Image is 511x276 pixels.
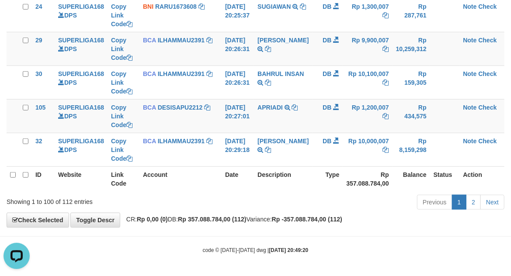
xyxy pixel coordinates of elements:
a: Copy Link Code [111,138,132,162]
td: Rp 434,575 [393,99,430,133]
a: SUPERLIGA168 [58,138,104,145]
span: BCA [143,104,156,111]
td: Rp 159,305 [393,66,430,99]
a: Copy ILHAMMAU2391 to clipboard [206,138,212,145]
td: [DATE] 20:29:18 [222,133,254,166]
a: Copy RIDAL RAMADHAN to clipboard [265,45,271,52]
span: DB [323,37,331,44]
a: Check [479,70,497,77]
th: Account [139,166,222,191]
a: Copy Link Code [111,104,132,128]
a: ILHAMMAU2391 [158,37,205,44]
a: APRIADI [257,104,283,111]
th: Status [430,166,460,191]
a: SUPERLIGA168 [58,104,104,111]
th: Link Code [108,166,139,191]
td: [DATE] 20:26:31 [222,66,254,99]
th: Website [55,166,108,191]
a: [PERSON_NAME] [257,37,309,44]
a: Copy DESISAPU2212 to clipboard [204,104,210,111]
td: DPS [55,99,108,133]
span: DB [323,104,331,111]
a: Copy Link Code [111,70,132,95]
span: 24 [35,3,42,10]
a: Copy ILHAMMAU2391 to clipboard [206,70,212,77]
a: Copy APRIADI to clipboard [292,104,298,111]
span: BCA [143,37,156,44]
a: Copy Link Code [111,37,132,61]
a: Copy SUGIAWAN to clipboard [300,3,306,10]
span: 32 [35,138,42,145]
span: DB [323,138,331,145]
td: DPS [55,66,108,99]
a: SUPERLIGA168 [58,3,104,10]
span: 30 [35,70,42,77]
a: DESISAPU2212 [158,104,203,111]
a: Copy ILHAMMAU2391 to clipboard [206,37,212,44]
a: Note [463,37,476,44]
span: CR: DB: Variance: [122,216,342,223]
span: BNI [143,3,153,10]
strong: Rp 0,00 (0) [137,216,168,223]
a: Check [479,138,497,145]
a: Check Selected [7,213,69,228]
a: SUPERLIGA168 [58,70,104,77]
a: Copy RIAN FRIANGKI to clipboard [265,146,271,153]
a: Note [463,104,476,111]
a: Copy Rp 10,000,007 to clipboard [383,146,389,153]
a: Copy Rp 10,100,007 to clipboard [383,79,389,86]
small: code © [DATE]-[DATE] dwg | [203,247,309,253]
button: Open LiveChat chat widget [3,3,30,30]
a: Note [463,70,476,77]
div: Showing 1 to 100 of 112 entries [7,194,206,206]
strong: [DATE] 20:49:20 [269,247,308,253]
span: BCA [143,138,156,145]
th: Type [313,166,343,191]
a: Note [463,138,476,145]
a: Copy Link Code [111,3,132,28]
a: 2 [466,195,481,210]
span: 105 [35,104,45,111]
span: BCA [143,70,156,77]
a: BAHRUL INSAN [257,70,304,77]
th: Description [254,166,312,191]
strong: Rp -357.088.784,00 (112) [272,216,342,223]
a: Toggle Descr [70,213,120,228]
a: Check [479,37,497,44]
a: Check [479,104,497,111]
th: Date [222,166,254,191]
th: Balance [393,166,430,191]
a: Copy RARU1673608 to clipboard [198,3,205,10]
td: DPS [55,32,108,66]
td: [DATE] 20:26:31 [222,32,254,66]
a: [PERSON_NAME] [257,138,309,145]
span: 29 [35,37,42,44]
a: SUGIAWAN [257,3,291,10]
a: Copy Rp 1,300,007 to clipboard [383,12,389,19]
td: DPS [55,133,108,166]
td: Rp 10,259,312 [393,32,430,66]
th: ID [32,166,55,191]
a: Copy Rp 1,200,007 to clipboard [383,113,389,120]
a: Check [479,3,497,10]
a: Next [480,195,504,210]
a: Copy BAHRUL INSAN to clipboard [265,79,271,86]
a: Note [463,3,476,10]
td: Rp 9,900,007 [343,32,392,66]
span: DB [323,70,331,77]
a: Previous [417,195,452,210]
a: RARU1673608 [155,3,197,10]
a: 1 [452,195,467,210]
td: Rp 8,159,298 [393,133,430,166]
a: SUPERLIGA168 [58,37,104,44]
td: Rp 10,100,007 [343,66,392,99]
th: Action [459,166,504,191]
a: Copy Rp 9,900,007 to clipboard [383,45,389,52]
strong: Rp 357.088.784,00 (112) [178,216,246,223]
a: ILHAMMAU2391 [158,70,205,77]
td: Rp 10,000,007 [343,133,392,166]
span: DB [323,3,331,10]
a: ILHAMMAU2391 [158,138,205,145]
td: Rp 1,200,007 [343,99,392,133]
th: Rp 357.088.784,00 [343,166,392,191]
